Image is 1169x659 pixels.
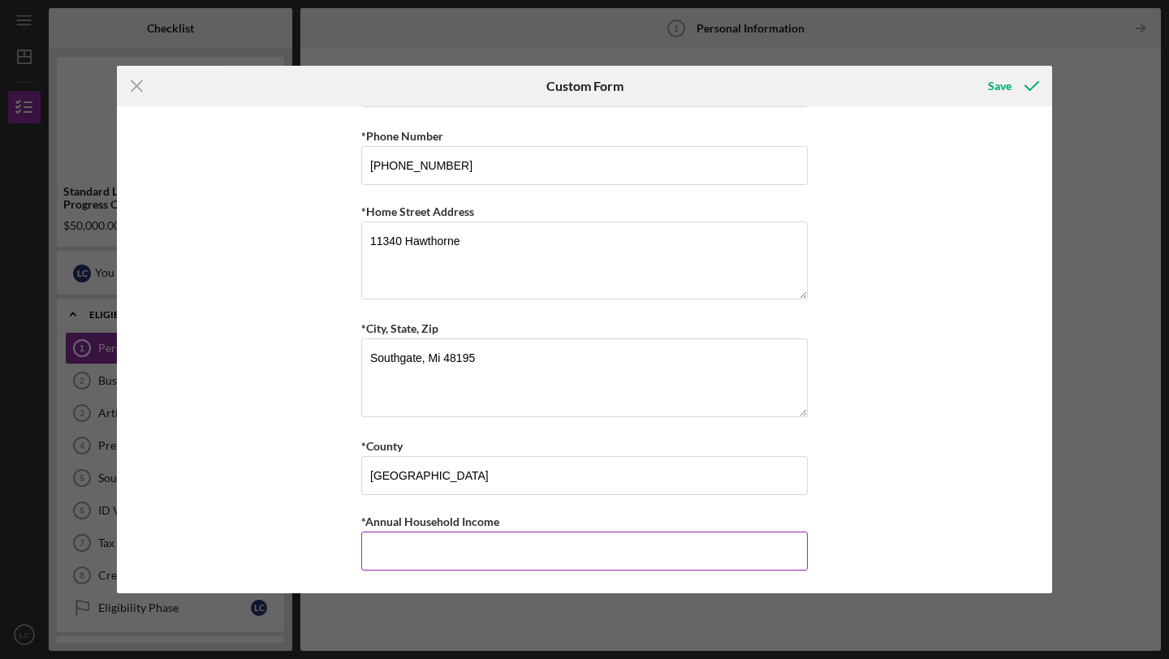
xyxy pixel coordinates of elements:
textarea: Southgate, Mi 48195 [361,338,808,416]
h6: Custom Form [546,79,623,93]
label: *Home Street Address [361,205,474,218]
label: *Annual Household Income [361,515,499,528]
label: *County [361,439,403,453]
label: *Phone Number [361,129,443,143]
textarea: 11340 Hawthorne [361,222,808,299]
div: Save [988,70,1012,102]
button: Save [972,70,1052,102]
label: *City, State, Zip [361,321,438,335]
